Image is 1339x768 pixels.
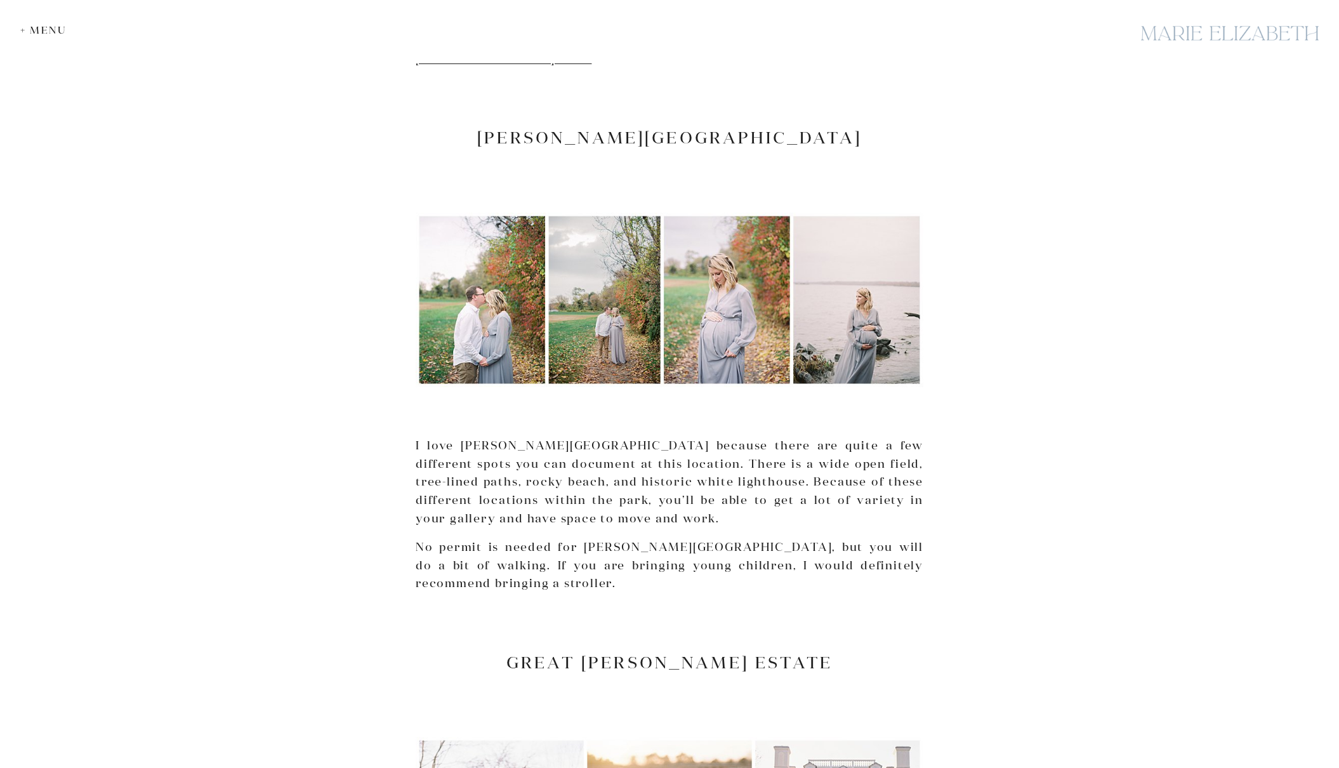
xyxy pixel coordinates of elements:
[416,538,923,593] p: No permit is needed for [PERSON_NAME][GEOGRAPHIC_DATA], but you will do a bit of walking. If you ...
[416,128,923,147] h2: [PERSON_NAME][GEOGRAPHIC_DATA]
[416,652,923,672] h2: Great [PERSON_NAME] Estate
[20,24,73,36] div: + Menu
[416,33,923,66] a: maternity session in [GEOGRAPHIC_DATA] here.
[416,437,923,528] p: I love [PERSON_NAME][GEOGRAPHIC_DATA] because there are quite a few different spots you can docum...
[416,213,923,387] img: Collage Of Four Images Of A Maternity Session At Jones Point Park In Alexandria On A Cloudy Morning.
